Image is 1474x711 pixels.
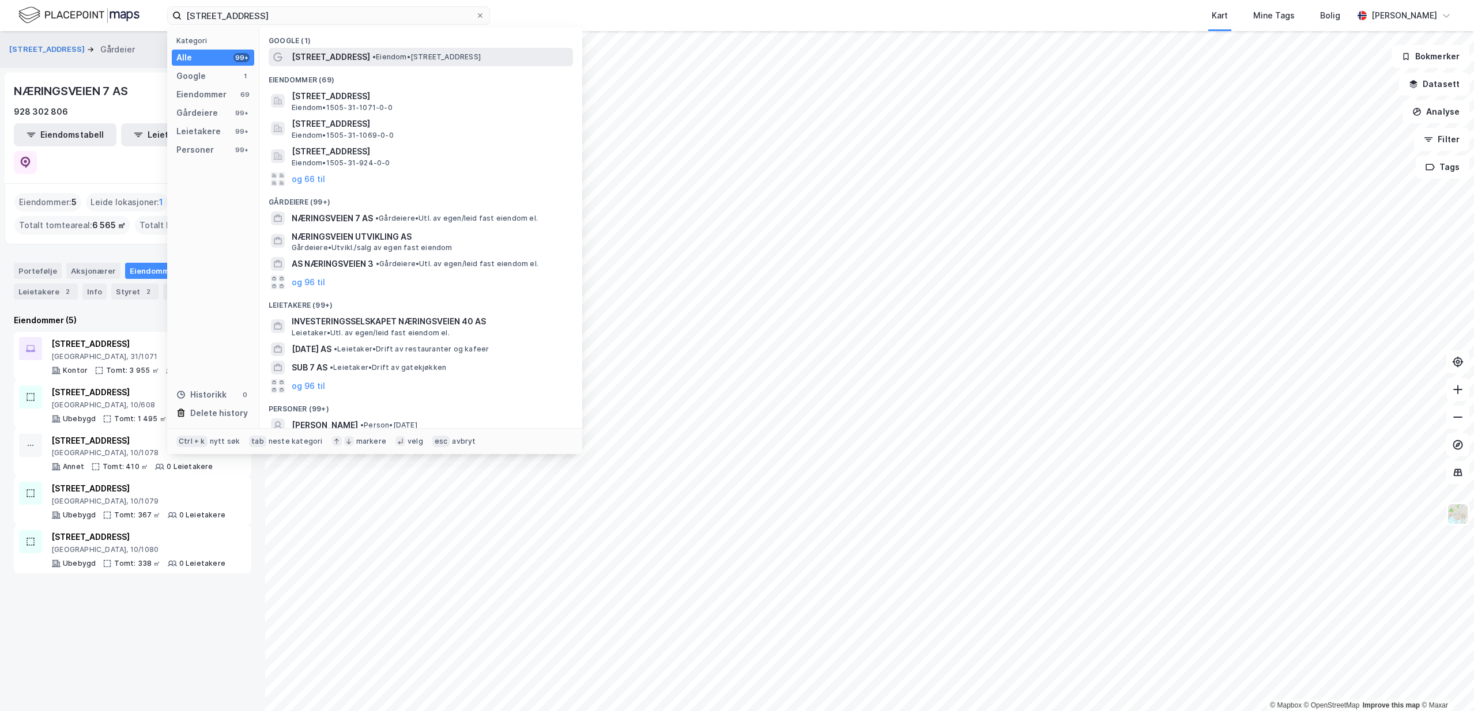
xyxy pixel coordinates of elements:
div: tab [249,436,266,447]
span: Gårdeiere • Utvikl./salg av egen fast eiendom [292,243,453,252]
button: [STREET_ADDRESS] [9,44,87,55]
div: 99+ [233,145,250,154]
span: INVESTERINGSSELSKAPET NÆRINGSVEIEN 40 AS [292,315,568,328]
div: esc [432,436,450,447]
div: Leietakere (99+) [259,292,582,312]
iframe: Chat Widget [1416,656,1474,711]
div: Google [176,69,206,83]
div: [STREET_ADDRESS] [51,482,225,496]
div: Kart [1212,9,1228,22]
div: Gårdeiere [176,106,218,120]
div: Info [82,283,107,300]
div: [PERSON_NAME] [1371,9,1437,22]
div: NÆRINGSVEIEN 7 AS [14,82,130,100]
span: • [334,345,337,353]
div: Delete history [190,406,248,420]
a: Mapbox [1270,701,1302,709]
div: Totalt tomteareal : [14,216,130,235]
span: NÆRINGSVEIEN 7 AS [292,211,373,225]
span: Eiendom • 1505-31-924-0-0 [292,158,390,168]
div: Gårdeiere (99+) [259,188,582,209]
div: Kontrollprogram for chat [1416,656,1474,711]
div: [GEOGRAPHIC_DATA], 10/1080 [51,545,225,554]
span: • [330,363,333,372]
div: Eiendommer (69) [259,66,582,87]
div: neste kategori [269,437,323,446]
button: Analyse [1403,100,1469,123]
button: Bokmerker [1392,45,1469,68]
span: Eiendom • 1505-31-1071-0-0 [292,103,393,112]
div: Tomt: 1 495 ㎡ [114,414,167,423]
div: 99+ [233,108,250,118]
div: Eiendommer [176,88,227,101]
div: 2 [62,286,73,297]
button: Datasett [1399,73,1469,96]
div: 69 [240,90,250,99]
div: Ubebygd [63,414,96,423]
div: [STREET_ADDRESS] [51,385,231,399]
div: Ctrl + k [176,436,208,447]
a: OpenStreetMap [1304,701,1360,709]
div: [STREET_ADDRESS] [51,530,225,544]
span: [STREET_ADDRESS] [292,89,568,103]
button: Tags [1416,156,1469,179]
span: • [360,421,364,429]
div: Totalt byggareal : [135,216,247,235]
span: Gårdeiere • Utl. av egen/leid fast eiendom el. [375,214,538,223]
span: • [376,259,379,268]
img: logo.f888ab2527a4732fd821a326f86c7f29.svg [18,5,140,25]
span: Leietaker • Drift av restauranter og kafeer [334,345,489,354]
div: Tomt: 367 ㎡ [114,510,160,520]
div: 1 [240,71,250,81]
div: Kontor [63,366,88,375]
div: Kategori [176,36,254,45]
div: 99+ [233,127,250,136]
div: Ubebygd [63,559,96,568]
div: Aksjonærer [66,263,120,279]
div: [STREET_ADDRESS] [51,434,213,448]
div: markere [356,437,386,446]
div: Leietakere [14,283,78,300]
div: [GEOGRAPHIC_DATA], 10/1079 [51,497,225,506]
span: [PERSON_NAME] [292,418,358,432]
div: [STREET_ADDRESS] [51,337,223,351]
button: og 66 til [292,172,325,186]
div: Mine Tags [1253,9,1295,22]
span: • [372,52,376,61]
div: 2 [142,286,154,297]
a: Improve this map [1363,701,1420,709]
input: Søk på adresse, matrikkel, gårdeiere, leietakere eller personer [182,7,476,24]
div: Personer [176,143,214,157]
span: Leietaker • Utl. av egen/leid fast eiendom el. [292,328,450,338]
div: Eiendommer (5) [14,313,251,327]
div: [GEOGRAPHIC_DATA], 10/608 [51,400,231,410]
div: Leide lokasjoner : [86,193,168,211]
div: Transaksjoner [163,283,242,300]
span: Eiendom • 1505-31-1069-0-0 [292,131,394,140]
button: Filter [1414,128,1469,151]
span: SUB 7 AS [292,361,327,375]
span: Leietaker • Drift av gatekjøkken [330,363,446,372]
span: 5 [71,195,77,209]
div: Leietakere [176,124,221,138]
div: Personer (99+) [259,395,582,416]
div: Annet [63,462,84,471]
div: avbryt [452,437,476,446]
span: [STREET_ADDRESS] [292,117,568,131]
div: 0 Leietakere [167,462,213,471]
div: 0 [240,390,250,399]
span: Eiendom • [STREET_ADDRESS] [372,52,481,62]
div: Google (1) [259,27,582,48]
div: Tomt: 3 955 ㎡ [106,366,159,375]
span: Gårdeiere • Utl. av egen/leid fast eiendom el. [376,259,538,268]
div: 99+ [233,53,250,62]
div: Tomt: 410 ㎡ [103,462,148,471]
div: 0 Leietakere [179,510,225,520]
div: Gårdeier [100,43,135,56]
div: velg [408,437,423,446]
div: [GEOGRAPHIC_DATA], 10/1078 [51,448,213,457]
span: NÆRINGSVEIEN UTVIKLING AS [292,230,568,244]
div: Styret [111,283,159,300]
div: Eiendommer : [14,193,81,211]
div: Alle [176,51,192,65]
